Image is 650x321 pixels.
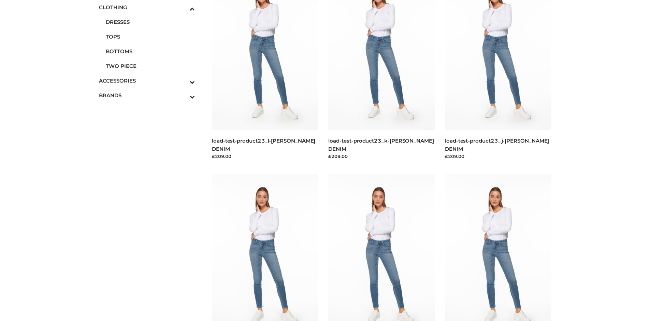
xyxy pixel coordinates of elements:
[171,88,195,103] button: Toggle Submenu
[445,153,551,160] div: £209.00
[99,73,195,88] a: ACCESSORIESToggle Submenu
[99,91,195,99] span: BRANDS
[106,44,195,59] a: BOTTOMS
[171,73,195,88] button: Toggle Submenu
[106,62,195,70] span: TWO PIECE
[445,137,549,152] a: load-test-product23_j-[PERSON_NAME] DENIM
[106,29,195,44] a: TOPS
[328,153,435,160] div: £209.00
[328,137,434,152] a: load-test-product23_k-[PERSON_NAME] DENIM
[106,33,195,41] span: TOPS
[106,47,195,55] span: BOTTOMS
[99,88,195,103] a: BRANDSToggle Submenu
[106,18,195,26] span: DRESSES
[106,15,195,29] a: DRESSES
[99,3,195,11] span: CLOTHING
[99,77,195,85] span: ACCESSORIES
[106,59,195,73] a: TWO PIECE
[212,137,315,152] a: load-test-product23_l-[PERSON_NAME] DENIM
[212,153,318,160] div: £209.00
